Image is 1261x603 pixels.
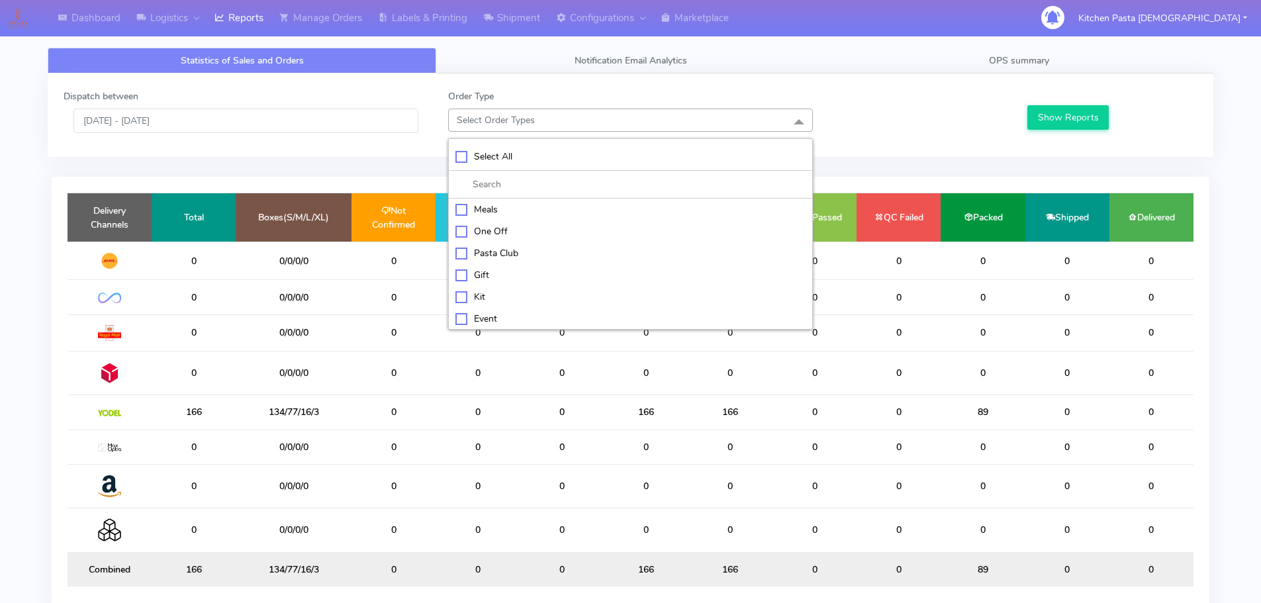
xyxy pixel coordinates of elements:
[436,280,520,314] td: 0
[351,351,436,394] td: 0
[1025,508,1109,552] td: 0
[772,193,857,242] td: QC Passed
[941,464,1025,508] td: 0
[436,314,520,351] td: 0
[857,508,941,552] td: 0
[1025,552,1109,586] td: 0
[520,508,604,552] td: 0
[857,351,941,394] td: 0
[1025,395,1109,430] td: 0
[688,314,772,351] td: 0
[941,280,1025,314] td: 0
[236,552,351,586] td: 134/77/16/3
[772,552,857,586] td: 0
[688,464,772,508] td: 0
[1109,351,1193,394] td: 0
[455,177,806,191] input: multiselect-search
[68,552,152,586] td: Combined
[941,552,1025,586] td: 89
[436,395,520,430] td: 0
[455,312,806,326] div: Event
[436,351,520,394] td: 0
[68,193,152,242] td: Delivery Channels
[455,203,806,216] div: Meals
[688,430,772,464] td: 0
[772,508,857,552] td: 0
[604,464,688,508] td: 0
[857,552,941,586] td: 0
[152,314,236,351] td: 0
[520,351,604,394] td: 0
[941,351,1025,394] td: 0
[688,508,772,552] td: 0
[941,430,1025,464] td: 0
[857,314,941,351] td: 0
[152,430,236,464] td: 0
[688,351,772,394] td: 0
[604,314,688,351] td: 0
[1025,464,1109,508] td: 0
[1109,430,1193,464] td: 0
[1025,351,1109,394] td: 0
[152,351,236,394] td: 0
[1027,105,1109,130] button: Show Reports
[236,314,351,351] td: 0/0/0/0
[1109,552,1193,586] td: 0
[98,252,121,269] img: DHL
[152,242,236,280] td: 0
[236,351,351,394] td: 0/0/0/0
[1109,314,1193,351] td: 0
[772,280,857,314] td: 0
[98,361,121,385] img: DPD
[1109,395,1193,430] td: 0
[455,150,806,163] div: Select All
[772,242,857,280] td: 0
[436,464,520,508] td: 0
[941,508,1025,552] td: 0
[772,314,857,351] td: 0
[436,552,520,586] td: 0
[236,242,351,280] td: 0/0/0/0
[236,464,351,508] td: 0/0/0/0
[351,430,436,464] td: 0
[1025,193,1109,242] td: Shipped
[455,246,806,260] div: Pasta Club
[457,114,535,126] span: Select Order Types
[1068,5,1257,32] button: Kitchen Pasta [DEMOGRAPHIC_DATA]
[236,280,351,314] td: 0/0/0/0
[604,351,688,394] td: 0
[604,508,688,552] td: 0
[604,395,688,430] td: 166
[941,314,1025,351] td: 0
[436,193,520,242] td: Confirmed
[236,508,351,552] td: 0/0/0/0
[857,242,941,280] td: 0
[520,464,604,508] td: 0
[520,552,604,586] td: 0
[351,508,436,552] td: 0
[772,395,857,430] td: 0
[351,552,436,586] td: 0
[857,193,941,242] td: QC Failed
[857,464,941,508] td: 0
[772,464,857,508] td: 0
[455,268,806,282] div: Gift
[236,193,351,242] td: Boxes(S/M/L/XL)
[351,395,436,430] td: 0
[1025,314,1109,351] td: 0
[941,395,1025,430] td: 89
[604,430,688,464] td: 0
[98,475,121,498] img: Amazon
[772,351,857,394] td: 0
[98,518,121,541] img: Collection
[436,430,520,464] td: 0
[98,410,121,416] img: Yodel
[152,552,236,586] td: 166
[1109,280,1193,314] td: 0
[455,290,806,304] div: Kit
[351,242,436,280] td: 0
[1025,430,1109,464] td: 0
[688,552,772,586] td: 166
[152,280,236,314] td: 0
[575,54,687,67] span: Notification Email Analytics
